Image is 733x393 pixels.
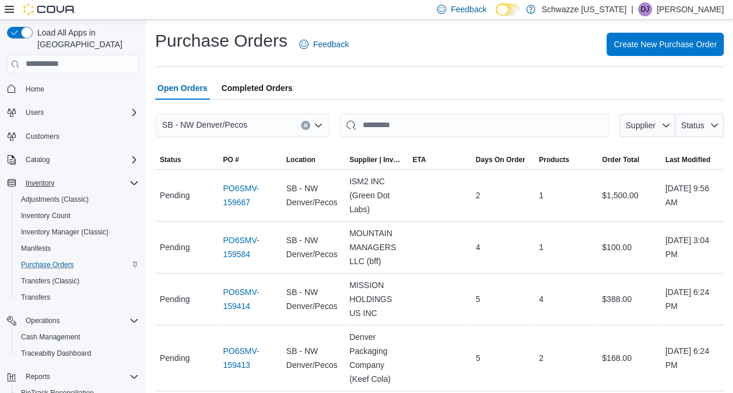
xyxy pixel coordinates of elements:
[496,3,520,16] input: Dark Mode
[223,344,276,372] a: PO6SMV-159413
[160,188,190,202] span: Pending
[21,106,48,120] button: Users
[16,274,139,288] span: Transfers (Classic)
[16,192,93,206] a: Adjustments (Classic)
[541,2,626,16] p: Schwazze [US_STATE]
[218,150,281,169] button: PO #
[539,351,543,365] span: 2
[12,208,143,224] button: Inventory Count
[412,155,426,164] span: ETA
[626,121,655,130] span: Supplier
[16,209,75,223] a: Inventory Count
[675,114,724,137] button: Status
[21,129,139,143] span: Customers
[539,155,569,164] span: Products
[294,33,353,56] a: Feedback
[12,273,143,289] button: Transfers (Classic)
[26,372,50,381] span: Reports
[16,258,139,272] span: Purchase Orders
[16,274,84,288] a: Transfers (Classic)
[661,229,724,266] div: [DATE] 3:04 PM
[661,280,724,318] div: [DATE] 6:24 PM
[2,104,143,121] button: Users
[539,188,543,202] span: 1
[657,2,724,16] p: [PERSON_NAME]
[222,76,293,100] span: Completed Orders
[162,118,247,132] span: SB - NW Denver/Pecos
[476,155,525,164] span: Days On Order
[476,240,481,254] span: 4
[476,292,481,306] span: 5
[26,155,50,164] span: Catalog
[223,233,276,261] a: PO6SMV-159584
[12,345,143,362] button: Traceabilty Dashboard
[21,129,64,143] a: Customers
[26,85,44,94] span: Home
[21,314,139,328] span: Operations
[282,150,345,169] button: Location
[661,339,724,377] div: [DATE] 6:24 PM
[16,225,139,239] span: Inventory Manager (Classic)
[476,351,481,365] span: 5
[349,155,403,164] span: Supplier | Invoice Number
[21,211,71,220] span: Inventory Count
[26,108,44,117] span: Users
[619,114,675,137] button: Supplier
[286,181,340,209] span: SB - NW Denver/Pecos
[451,3,486,15] span: Feedback
[597,346,660,370] div: $168.00
[21,349,91,358] span: Traceabilty Dashboard
[339,114,610,137] input: This is a search bar. After typing your query, hit enter to filter the results lower in the page.
[681,121,704,130] span: Status
[33,27,139,50] span: Load All Apps in [GEOGRAPHIC_DATA]
[16,209,139,223] span: Inventory Count
[16,330,85,344] a: Cash Management
[665,155,710,164] span: Last Modified
[12,329,143,345] button: Cash Management
[21,195,89,204] span: Adjustments (Classic)
[160,351,190,365] span: Pending
[16,290,139,304] span: Transfers
[21,332,80,342] span: Cash Management
[12,240,143,257] button: Manifests
[16,330,139,344] span: Cash Management
[602,155,639,164] span: Order Total
[345,222,408,273] div: MOUNTAIN MANAGERS LLC (bff)
[597,150,660,169] button: Order Total
[223,155,239,164] span: PO #
[286,155,315,164] div: Location
[21,293,50,302] span: Transfers
[21,82,49,96] a: Home
[26,132,59,141] span: Customers
[597,287,660,311] div: $388.00
[21,176,59,190] button: Inventory
[2,80,143,97] button: Home
[286,285,340,313] span: SB - NW Denver/Pecos
[26,178,54,188] span: Inventory
[23,3,76,15] img: Cova
[16,346,96,360] a: Traceabilty Dashboard
[21,244,51,253] span: Manifests
[597,184,660,207] div: $1,500.00
[638,2,652,16] div: Dawn Johnston
[314,121,323,130] button: Open list of options
[345,325,408,391] div: Denver Packaging Company (Keef Cola)
[155,150,218,169] button: Status
[223,285,276,313] a: PO6SMV-159414
[16,258,79,272] a: Purchase Orders
[16,225,113,239] a: Inventory Manager (Classic)
[345,150,408,169] button: Supplier | Invoice Number
[597,236,660,259] div: $100.00
[2,128,143,145] button: Customers
[286,344,340,372] span: SB - NW Denver/Pecos
[631,2,633,16] p: |
[21,153,54,167] button: Catalog
[21,370,55,384] button: Reports
[26,316,60,325] span: Operations
[2,369,143,385] button: Reports
[16,346,139,360] span: Traceabilty Dashboard
[539,292,543,306] span: 4
[286,233,340,261] span: SB - NW Denver/Pecos
[613,38,717,50] span: Create New Purchase Order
